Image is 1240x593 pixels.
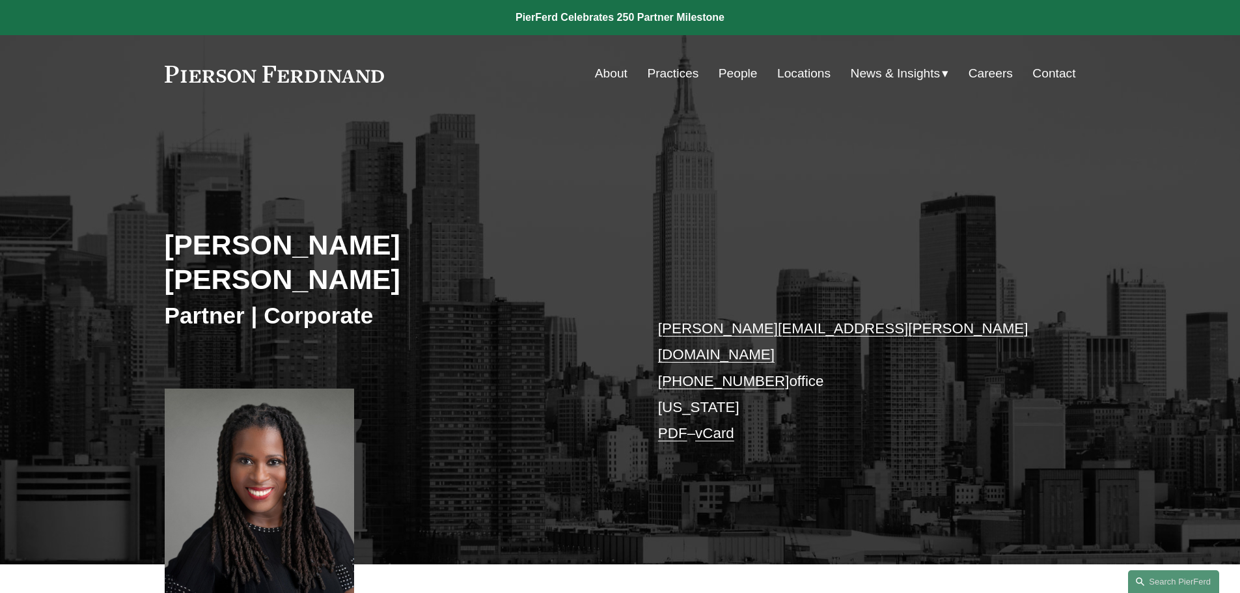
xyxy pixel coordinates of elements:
[165,301,620,330] h3: Partner | Corporate
[969,61,1013,86] a: Careers
[1128,570,1219,593] a: Search this site
[1032,61,1075,86] a: Contact
[658,425,687,441] a: PDF
[695,425,734,441] a: vCard
[165,228,620,296] h2: [PERSON_NAME] [PERSON_NAME]
[658,320,1028,363] a: [PERSON_NAME][EMAIL_ADDRESS][PERSON_NAME][DOMAIN_NAME]
[777,61,831,86] a: Locations
[595,61,627,86] a: About
[851,61,949,86] a: folder dropdown
[658,373,790,389] a: [PHONE_NUMBER]
[647,61,698,86] a: Practices
[851,62,941,85] span: News & Insights
[719,61,758,86] a: People
[658,316,1038,447] p: office [US_STATE] –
